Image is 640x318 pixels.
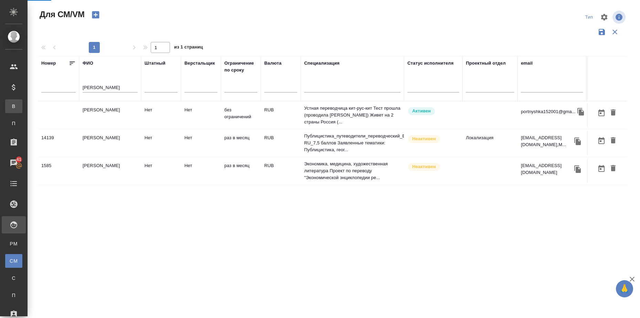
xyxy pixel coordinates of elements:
[264,60,281,67] div: Валюта
[79,103,141,127] td: [PERSON_NAME]
[221,159,261,183] td: раз в месяц
[9,275,19,282] span: С
[184,60,215,67] div: Верстальщик
[596,107,607,119] button: Открыть календарь загрузки
[466,60,506,67] div: Проектный отдел
[141,159,181,183] td: Нет
[38,159,79,183] td: 1585
[141,103,181,127] td: Нет
[181,159,221,183] td: Нет
[412,163,436,170] p: Неактивен
[521,108,576,115] p: portnyshka152001@gma...
[261,159,301,183] td: RUB
[407,162,459,172] div: Наши пути разошлись: исполнитель с нами не работает
[38,9,85,20] span: Для СМ/VM
[607,134,619,147] button: Удалить
[41,60,56,67] div: Номер
[407,107,459,116] div: Рядовой исполнитель: назначай с учетом рейтинга
[595,25,608,39] button: Сохранить фильтры
[612,11,627,24] span: Посмотреть информацию
[12,156,25,163] span: 41
[5,237,22,251] a: PM
[145,60,166,67] div: Штатный
[304,133,401,153] p: Публицистика_путеводители_переводческий_ES-RU_7,5 баллов Заявленные тематики: Публицистика, геог...
[2,154,26,172] a: 41
[9,240,19,247] span: PM
[79,159,141,183] td: [PERSON_NAME]
[261,131,301,155] td: RUB
[407,134,459,144] div: Наши пути разошлись: исполнитель с нами не работает
[607,162,619,175] button: Удалить
[79,131,141,155] td: [PERSON_NAME]
[181,131,221,155] td: Нет
[596,134,607,147] button: Открыть календарь загрузки
[619,282,630,296] span: 🙏
[221,131,261,155] td: раз в месяц
[261,103,301,127] td: RUB
[5,288,22,302] a: П
[582,12,596,23] div: split button
[521,134,573,148] p: [EMAIL_ADDRESS][DOMAIN_NAME],М...
[174,43,203,53] span: из 1 страниц
[608,25,621,39] button: Сбросить фильтры
[5,117,22,130] a: П
[521,60,533,67] div: email
[38,131,79,155] td: 14139
[412,135,436,142] p: Неактивен
[412,108,431,114] p: Активен
[221,103,261,127] td: без ограничений
[407,60,454,67] div: Статус исполнителя
[5,99,22,113] a: В
[616,280,633,297] button: 🙏
[521,162,573,176] p: [EMAIL_ADDRESS][DOMAIN_NAME]
[5,254,22,268] a: CM
[304,105,401,125] p: Устная переводчица кит-рус-кит Тест прошла (проводила [PERSON_NAME]) Живет на 2 страны Россия (...
[5,271,22,285] a: С
[9,120,19,127] span: П
[224,60,257,74] div: Ограничение по сроку
[596,162,607,175] button: Открыть календарь загрузки
[9,292,19,299] span: П
[462,131,518,155] td: Локализация
[304,60,340,67] div: Специализация
[83,60,93,67] div: ФИО
[576,107,586,117] button: Скопировать
[9,257,19,264] span: CM
[573,164,583,174] button: Скопировать
[573,136,583,146] button: Скопировать
[87,9,104,21] button: Создать
[596,9,612,25] span: Настроить таблицу
[304,161,401,181] p: Экономика, медицина, художественная литература Проект по переводу "Экономической энциклопедии ре...
[181,103,221,127] td: Нет
[9,103,19,110] span: В
[141,131,181,155] td: Нет
[607,107,619,119] button: Удалить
